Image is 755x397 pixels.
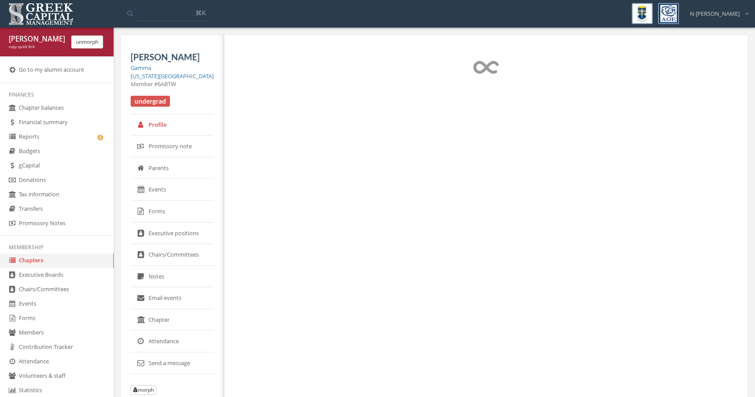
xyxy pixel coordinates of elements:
[195,8,206,17] span: ⌘K
[131,287,214,309] a: Email events
[131,266,214,288] a: Notes
[131,72,214,80] a: [US_STATE][GEOGRAPHIC_DATA]
[131,309,214,331] a: Chapter
[158,80,176,88] span: 6ABTW
[131,352,214,374] a: Send a message
[131,96,170,107] span: undergrad
[131,157,214,179] a: Parents
[9,34,65,44] div: [PERSON_NAME] [PERSON_NAME]
[684,3,748,18] div: N [PERSON_NAME]
[9,44,65,50] div: copy quick link
[131,201,214,223] a: Forms
[131,331,214,352] a: Attendance
[131,223,214,244] a: Executive positions
[131,179,214,201] a: Events
[131,244,214,266] a: Chairs/Committees
[131,136,214,157] a: Promissory note
[131,64,151,72] a: Gamma
[131,114,214,136] a: Profile
[131,52,200,62] span: [PERSON_NAME]
[71,35,103,49] button: unmorph
[131,385,156,395] button: morph
[131,80,214,88] div: Member #
[690,10,740,18] span: N [PERSON_NAME]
